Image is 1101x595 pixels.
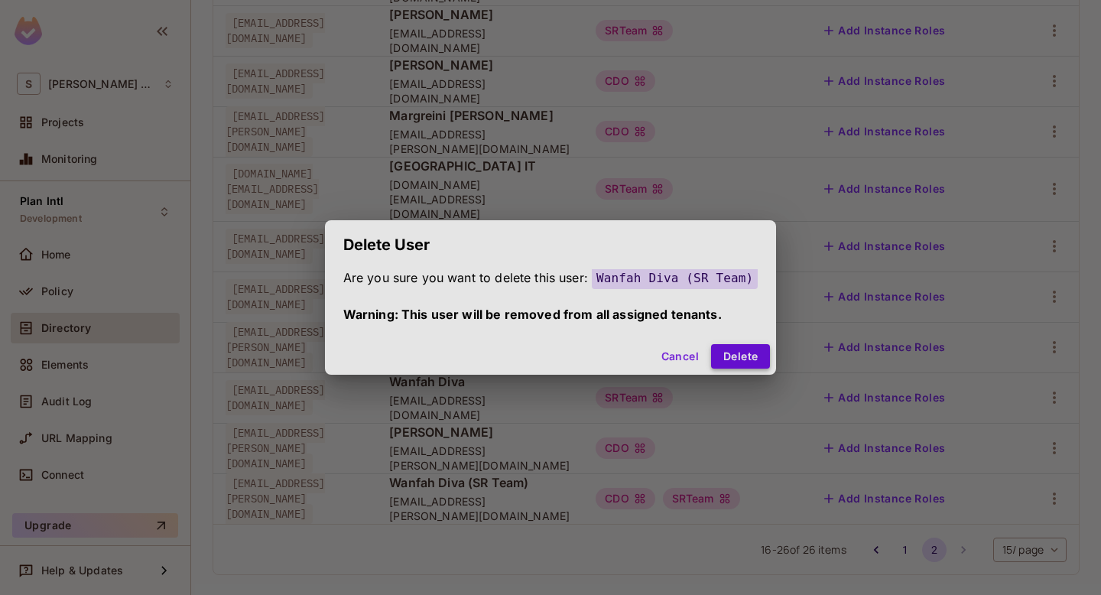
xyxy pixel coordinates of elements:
[711,344,770,369] button: Delete
[343,307,722,322] span: Warning: This user will be removed from all assigned tenants.
[592,267,758,289] span: Wanfah Diva (SR Team)
[655,344,705,369] button: Cancel
[325,220,777,269] h2: Delete User
[343,270,588,285] span: Are you sure you want to delete this user:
